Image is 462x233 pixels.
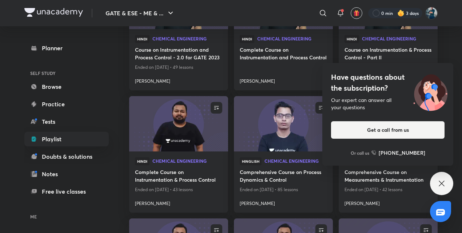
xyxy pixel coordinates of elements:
h4: Have questions about the subscription? [331,72,445,94]
img: new-thumbnail [233,95,334,152]
p: Or call us [351,150,369,156]
a: Practice [24,97,109,111]
a: new-thumbnail [234,96,333,151]
a: Comprehensive Course on Process Dynamics & Control [240,168,327,185]
h6: [PHONE_NUMBER] [379,149,425,157]
p: Ended on [DATE] • 42 lessons [344,185,432,194]
a: [PERSON_NAME] [240,75,327,84]
span: Hindi [135,35,150,43]
span: Chemical Engineering [362,36,432,41]
span: Hindi [240,35,254,43]
h6: ME [24,210,109,223]
span: Hinglish [240,157,262,165]
a: Complete Course on Instrumentation & Process Control [135,168,222,185]
img: Company Logo [24,8,83,17]
p: Ended on [DATE] • 43 lessons [135,185,222,194]
span: Chemical Engineering [264,159,327,163]
a: Doubts & solutions [24,149,109,164]
button: GATE & ESE - ME & ... [101,6,179,20]
a: Chemical Engineering [362,36,432,42]
a: Chemical Engineering [257,36,327,42]
p: Ended on [DATE] • 49 lessons [135,63,222,72]
a: Chemical Engineering [264,159,327,164]
p: Ended on [DATE] • 26 lessons [344,63,432,72]
a: Browse [24,79,109,94]
img: new-thumbnail [128,95,229,152]
a: Company Logo [24,8,83,19]
a: Complete Course on Instrumentation and Process Control [240,46,327,63]
img: streak [397,9,405,17]
a: Course on Instrumentation & Process Control - Part II [344,46,432,63]
img: Vinay Upadhyay [425,7,438,19]
a: Playlist [24,132,109,146]
a: Planner [24,41,109,55]
a: Chemical Engineering [152,36,222,42]
button: avatar [351,7,362,19]
div: Our expert can answer all your questions [331,96,445,111]
a: [PERSON_NAME] [135,75,222,84]
a: [PERSON_NAME] [240,197,327,207]
a: Comprehensive Course on Measurements & Instrumentation [344,168,432,185]
h6: SELF STUDY [24,67,109,79]
span: Chemical Engineering [257,36,327,41]
span: Hindi [344,35,359,43]
a: [PERSON_NAME] [344,197,432,207]
a: [PERSON_NAME] [135,197,222,207]
a: new-thumbnail [129,96,228,151]
a: Notes [24,167,109,181]
span: Chemical Engineering [152,159,222,163]
a: Course on Instrumentation and Process Control - 2.0 for GATE 2023 [135,46,222,63]
img: ttu_illustration_new.svg [407,72,453,111]
a: Free live classes [24,184,109,199]
span: Hindi [135,157,150,165]
a: Chemical Engineering [152,159,222,164]
span: Chemical Engineering [152,36,222,41]
button: Get a call from us [331,121,445,139]
a: [PHONE_NUMBER] [371,149,425,157]
p: Ended on [DATE] • 85 lessons [240,185,327,194]
img: avatar [353,10,360,16]
a: Tests [24,114,109,129]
